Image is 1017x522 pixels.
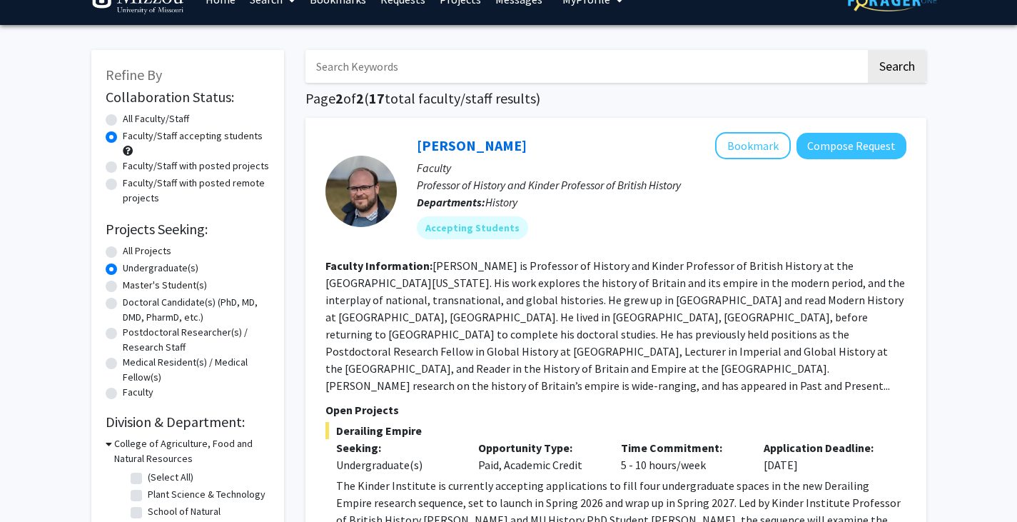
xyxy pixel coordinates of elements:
label: (Select All) [148,470,193,485]
label: Faculty/Staff with posted projects [123,159,269,174]
h3: College of Agriculture, Food and Natural Resources [114,436,270,466]
div: Paid, Academic Credit [467,439,610,473]
span: 2 [356,89,364,107]
div: 5 - 10 hours/week [610,439,753,473]
label: Faculty/Staff accepting students [123,129,263,144]
label: Faculty [123,385,153,400]
span: 2 [335,89,343,107]
label: All Projects [123,244,171,259]
span: Derailing Empire [325,422,906,439]
p: Faculty [417,159,906,176]
a: [PERSON_NAME] [417,136,527,154]
span: History [485,195,517,209]
button: Add Robert Fletcher to Bookmarks [715,132,791,159]
fg-read-more: [PERSON_NAME] is Professor of History and Kinder Professor of British History at the [GEOGRAPHIC_... [325,259,905,393]
p: Open Projects [325,401,906,418]
label: Doctoral Candidate(s) (PhD, MD, DMD, PharmD, etc.) [123,295,270,325]
span: Refine By [106,66,162,84]
p: Application Deadline: [764,439,885,456]
b: Departments: [417,195,485,209]
h2: Projects Seeking: [106,221,270,238]
label: Master's Student(s) [123,278,207,293]
input: Search Keywords [305,50,866,83]
b: Faculty Information: [325,259,432,273]
button: Compose Request to Robert Fletcher [796,133,906,159]
p: Professor of History and Kinder Professor of British History [417,176,906,194]
p: Seeking: [336,439,457,456]
span: 17 [369,89,385,107]
label: Medical Resident(s) / Medical Fellow(s) [123,355,270,385]
label: All Faculty/Staff [123,111,189,126]
label: Undergraduate(s) [123,261,198,276]
mat-chip: Accepting Students [417,216,528,239]
p: Opportunity Type: [478,439,599,456]
h2: Division & Department: [106,413,270,431]
p: Time Commitment: [621,439,742,456]
label: Postdoctoral Researcher(s) / Research Staff [123,325,270,355]
h2: Collaboration Status: [106,89,270,106]
label: Plant Science & Technology [148,487,265,502]
button: Search [868,50,926,83]
label: Faculty/Staff with posted remote projects [123,176,270,206]
div: [DATE] [753,439,896,473]
div: Undergraduate(s) [336,456,457,473]
iframe: Chat [11,458,61,511]
h1: Page of ( total faculty/staff results) [305,90,926,107]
